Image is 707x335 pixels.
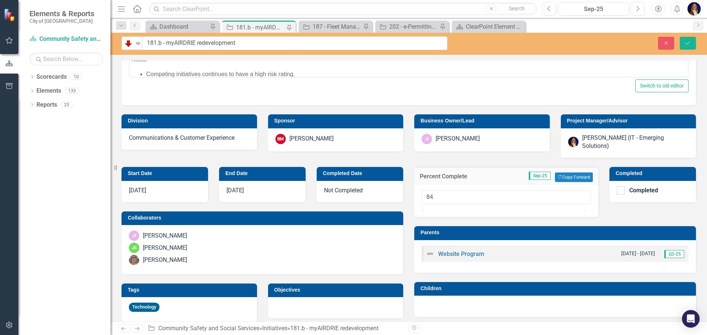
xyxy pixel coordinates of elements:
[29,53,103,65] input: Search Below...
[274,118,400,124] h3: Sponsor
[2,63,52,82] td: Angel
[129,255,139,265] img: Rosaline Wood
[128,287,253,293] h3: Tags
[142,36,447,50] input: This field is required
[561,5,626,14] div: Sep-25
[236,23,285,32] div: 181.b - myAIRDRIE redevelopment
[70,74,82,80] div: 10
[65,88,79,94] div: 133
[17,2,556,11] li: COMPLETED: continued redeveloping the myAIRDRIE platform.
[36,101,57,109] a: Reports
[29,9,94,18] span: Elements & Reports
[143,244,187,252] div: [PERSON_NAME]
[635,79,689,92] button: Switch to old editor
[509,6,525,11] span: Search
[143,256,187,264] div: [PERSON_NAME]
[389,22,438,31] div: 202 - e-Permitting Planning
[85,82,129,92] td: 48%
[85,63,129,82] td: 65%
[129,303,159,312] span: Technology
[262,325,287,332] a: Initiatives
[454,22,524,31] a: ClearPoint Element Definitions
[275,134,286,144] div: BM
[529,172,551,180] span: Sep-25
[421,230,692,235] h3: Parents
[128,215,400,221] h3: Collaborators
[555,172,593,182] button: Copy Forward
[129,63,376,82] td: Angels allocation continues to exceed the allocation agreement.
[29,18,94,24] small: City of [GEOGRAPHIC_DATA]
[143,232,187,240] div: [PERSON_NAME]
[274,287,400,293] h3: Objectives
[130,23,161,29] strong: Comments
[317,181,403,202] div: Not Completed
[129,134,235,141] span: Communications & Customer Experience
[226,187,244,194] span: [DATE]
[421,118,546,124] h3: Business Owner/Lead
[129,36,376,63] td: [PERSON_NAME] was reassigned to the ePermitting project impacting his allocation on myAIRDRIE. Pr...
[616,171,692,176] h3: Completed
[128,171,204,176] h3: Start Date
[52,63,85,82] td: 67.5%
[664,250,684,258] span: Q3-25
[2,2,556,11] p: Resource allocation for developers remained consistent with allocation from prior months. Keeping...
[61,101,73,108] div: 25
[158,325,259,332] a: Community Safety and Social Services
[466,22,524,31] div: ClearPoint Element Definitions
[436,135,480,143] div: [PERSON_NAME]
[498,4,535,14] button: Search
[129,187,146,194] span: [DATE]
[4,8,17,21] img: ClearPoint Strategy
[85,18,115,33] strong: Allocation agreement
[17,121,556,130] li: Competing initiatives continues to have a high risk rating.
[147,22,208,31] a: Dashboard
[129,243,139,253] div: JS
[567,118,693,124] h3: Project Manager/Advisor
[323,171,400,176] h3: Completed Date
[2,36,52,63] td: [PERSON_NAME]
[377,22,438,31] a: 202 - e-Permitting Planning
[29,35,103,43] a: Community Safety and Social Services
[159,22,208,31] div: Dashboard
[36,73,67,81] a: Scorecards
[426,249,435,258] img: Not Defined
[438,250,484,257] a: Website Program
[17,11,556,19] li: PLANNED: Continue redeveloping the myAIRDRIE platform. Sponsors to start council engagement prepa...
[290,325,379,332] div: 181.b - myAIRDRIE redevelopment
[621,250,655,257] small: [DATE] - [DATE]
[421,286,692,291] h3: Children
[128,118,253,124] h3: Division
[2,107,556,115] p: Risks:
[52,18,80,33] strong: YTD allocation
[225,171,302,176] h3: End Date
[422,134,432,144] div: JI
[129,82,376,92] td: Allocation decreased slightly in September due to time required on the ERP project.
[124,39,133,48] img: Below Plan
[149,3,537,15] input: Search ClearPoint...
[313,22,361,31] div: 187 - Fleet Management
[682,310,700,328] div: Open Intercom Messenger
[3,23,29,29] strong: Resource
[568,137,578,147] img: Erin Busby
[420,173,493,180] h3: Percent Complete
[148,324,403,333] div: » »
[129,231,139,241] div: JI
[558,2,629,15] button: Sep-25
[300,22,361,31] a: 187 - Fleet Management
[582,134,689,151] div: [PERSON_NAME] (IT - Emerging Solutions)
[2,82,52,92] td: [PERSON_NAME]
[52,82,85,92] td: 33.5%
[687,2,701,15] img: Erin Busby
[36,87,61,95] a: Elements
[289,135,334,143] div: [PERSON_NAME]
